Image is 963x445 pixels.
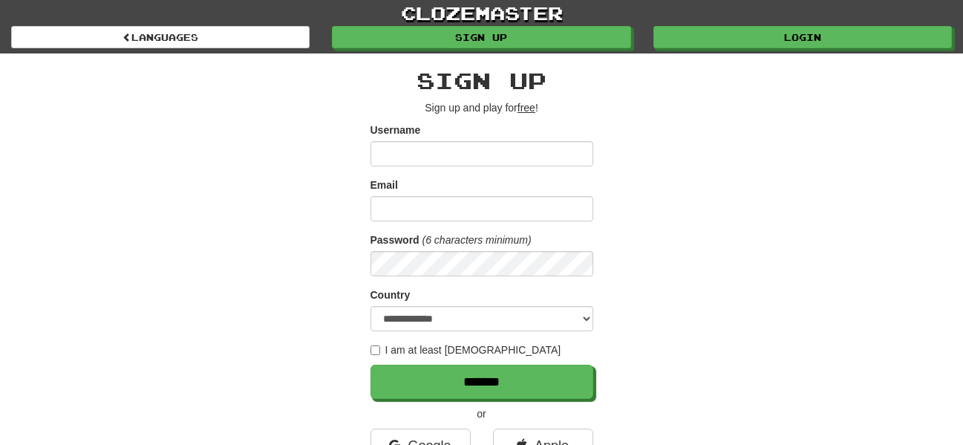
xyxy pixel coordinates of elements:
label: Username [370,123,421,137]
em: (6 characters minimum) [422,234,532,246]
p: Sign up and play for ! [370,100,593,115]
input: I am at least [DEMOGRAPHIC_DATA] [370,345,380,355]
label: I am at least [DEMOGRAPHIC_DATA] [370,342,561,357]
u: free [518,102,535,114]
a: Languages [11,26,310,48]
p: or [370,406,593,421]
label: Email [370,178,398,192]
label: Country [370,288,411,302]
a: Login [653,26,952,48]
h2: Sign up [370,68,593,93]
label: Password [370,233,420,247]
a: Sign up [332,26,630,48]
